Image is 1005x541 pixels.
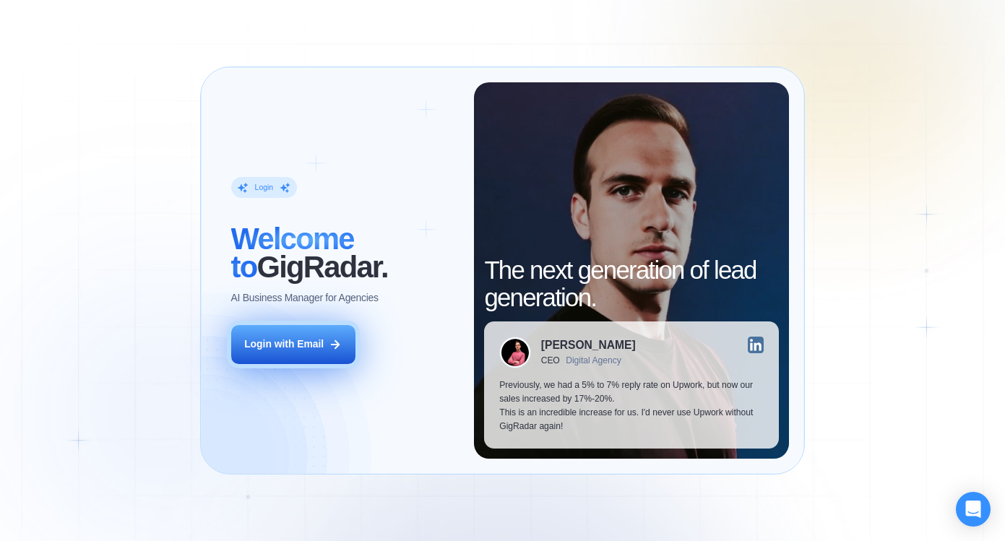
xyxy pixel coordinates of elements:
[541,339,636,351] div: [PERSON_NAME]
[566,356,621,366] div: Digital Agency
[231,225,460,281] h2: ‍ GigRadar.
[484,256,779,312] h2: The next generation of lead generation.
[255,183,273,193] div: Login
[244,337,324,351] div: Login with Email
[231,291,379,305] p: AI Business Manager for Agencies
[956,492,991,527] div: Open Intercom Messenger
[231,222,354,283] span: Welcome to
[541,356,560,366] div: CEO
[231,325,355,364] button: Login with Email
[499,378,764,434] p: Previously, we had a 5% to 7% reply rate on Upwork, but now our sales increased by 17%-20%. This ...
